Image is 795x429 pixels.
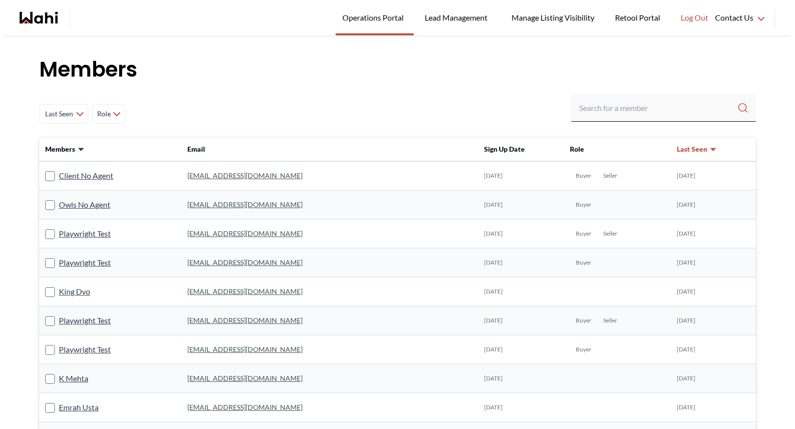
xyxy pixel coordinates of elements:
span: Sign Up Date [484,145,525,153]
a: King Dvo [59,285,90,298]
h1: Members [39,55,756,84]
a: [EMAIL_ADDRESS][DOMAIN_NAME] [187,258,303,267]
a: Playwright Test [59,256,111,269]
a: [EMAIL_ADDRESS][DOMAIN_NAME] [187,345,303,353]
span: Manage Listing Visibility [509,11,597,24]
td: [DATE] [671,219,756,248]
span: Seller [603,172,617,180]
span: Members [45,144,75,154]
span: Retool Portal [615,11,663,24]
a: [EMAIL_ADDRESS][DOMAIN_NAME] [187,171,303,180]
a: Owls No Agent [59,198,110,211]
td: [DATE] [478,364,564,393]
td: [DATE] [671,248,756,277]
td: [DATE] [478,335,564,364]
td: [DATE] [671,161,756,190]
button: Last Seen [677,144,717,154]
span: Log Out [681,11,708,24]
td: [DATE] [671,364,756,393]
span: Last Seen [44,105,74,123]
td: [DATE] [671,277,756,306]
a: [EMAIL_ADDRESS][DOMAIN_NAME] [187,229,303,238]
span: Buyer [576,259,591,267]
span: Role [570,145,584,153]
button: Members [45,144,85,154]
input: Search input [579,99,737,117]
span: Seller [603,317,617,324]
a: Client No Agent [59,169,113,182]
td: [DATE] [671,393,756,422]
td: [DATE] [478,248,564,277]
span: Seller [603,230,617,238]
span: Lead Management [425,11,491,24]
td: [DATE] [478,306,564,335]
span: Buyer [576,346,591,353]
td: [DATE] [671,306,756,335]
a: [EMAIL_ADDRESS][DOMAIN_NAME] [187,403,303,411]
a: Playwright Test [59,314,111,327]
a: K Mehta [59,372,88,385]
a: Emrah Usta [59,401,99,414]
a: [EMAIL_ADDRESS][DOMAIN_NAME] [187,200,303,209]
td: [DATE] [478,190,564,219]
span: Buyer [576,230,591,238]
a: [EMAIL_ADDRESS][DOMAIN_NAME] [187,316,303,324]
td: [DATE] [478,161,564,190]
span: Buyer [576,317,591,324]
a: Playwright Test [59,227,111,240]
a: [EMAIL_ADDRESS][DOMAIN_NAME] [187,287,303,295]
span: Last Seen [677,144,707,154]
span: Buyer [576,201,591,209]
td: [DATE] [671,335,756,364]
span: Buyer [576,172,591,180]
td: [DATE] [671,190,756,219]
a: [EMAIL_ADDRESS][DOMAIN_NAME] [187,374,303,382]
span: Role [97,105,111,123]
td: [DATE] [478,277,564,306]
td: [DATE] [478,393,564,422]
a: Playwright Test [59,343,111,356]
a: Wahi homepage [20,12,58,24]
span: Email [187,145,205,153]
td: [DATE] [478,219,564,248]
span: Operations Portal [342,11,407,24]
